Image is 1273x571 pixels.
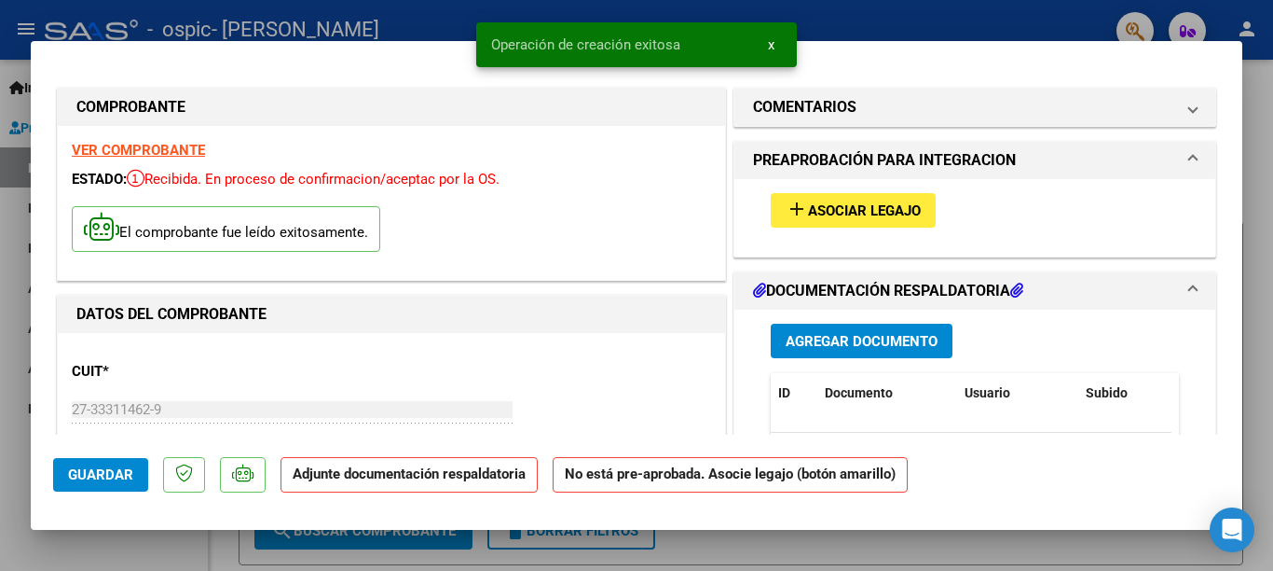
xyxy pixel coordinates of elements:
[76,98,185,116] strong: COMPROBANTE
[1078,373,1171,413] datatable-header-cell: Subido
[808,202,921,219] span: Asociar Legajo
[957,373,1078,413] datatable-header-cell: Usuario
[553,457,908,494] strong: No está pre-aprobada. Asocie legajo (botón amarillo)
[734,142,1215,179] mat-expansion-panel-header: PREAPROBACIÓN PARA INTEGRACION
[293,466,526,482] strong: Adjunte documentación respaldatoria
[778,385,790,400] span: ID
[753,96,856,118] h1: COMENTARIOS
[753,28,789,62] button: x
[1210,508,1254,552] div: Open Intercom Messenger
[72,171,127,188] span: ESTADO:
[1086,385,1128,400] span: Subido
[771,324,952,358] button: Agregar Documento
[491,35,680,54] span: Operación de creación exitosa
[76,305,267,323] strong: DATOS DEL COMPROBANTE
[817,373,957,413] datatable-header-cell: Documento
[72,206,380,252] p: El comprobante fue leído exitosamente.
[753,280,1023,302] h1: DOCUMENTACIÓN RESPALDATORIA
[768,36,774,53] span: x
[72,142,205,159] a: VER COMPROBANTE
[771,193,936,228] button: Asociar Legajo
[127,171,500,188] span: Recibida. En proceso de confirmacion/aceptac por la OS.
[771,373,817,413] datatable-header-cell: ID
[753,149,1016,172] h1: PREAPROBACIÓN PARA INTEGRACION
[786,198,808,220] mat-icon: add
[53,458,148,492] button: Guardar
[734,179,1215,257] div: PREAPROBACIÓN PARA INTEGRACION
[965,385,1010,400] span: Usuario
[68,467,133,483] span: Guardar
[734,272,1215,310] mat-expansion-panel-header: DOCUMENTACIÓN RESPALDATORIA
[825,385,893,400] span: Documento
[786,333,938,350] span: Agregar Documento
[771,433,1171,480] div: No data to display
[734,89,1215,126] mat-expansion-panel-header: COMENTARIOS
[72,361,264,383] p: CUIT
